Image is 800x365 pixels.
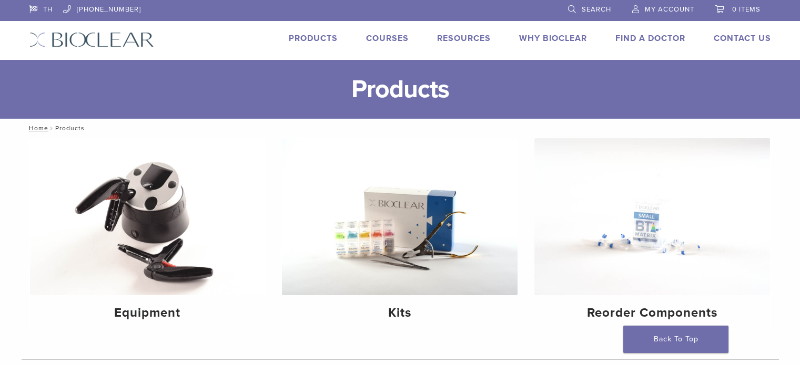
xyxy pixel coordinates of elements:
[366,33,409,44] a: Courses
[615,33,685,44] a: Find A Doctor
[732,5,761,14] span: 0 items
[282,138,518,295] img: Kits
[290,304,509,322] h4: Kits
[534,138,770,329] a: Reorder Components
[30,138,266,295] img: Equipment
[30,138,266,329] a: Equipment
[645,5,694,14] span: My Account
[38,304,257,322] h4: Equipment
[623,326,728,353] a: Back To Top
[543,304,762,322] h4: Reorder Components
[289,33,338,44] a: Products
[519,33,587,44] a: Why Bioclear
[282,138,518,329] a: Kits
[534,138,770,295] img: Reorder Components
[582,5,611,14] span: Search
[437,33,491,44] a: Resources
[714,33,771,44] a: Contact Us
[29,32,154,47] img: Bioclear
[22,119,779,138] nav: Products
[26,124,48,132] a: Home
[48,126,55,131] span: /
